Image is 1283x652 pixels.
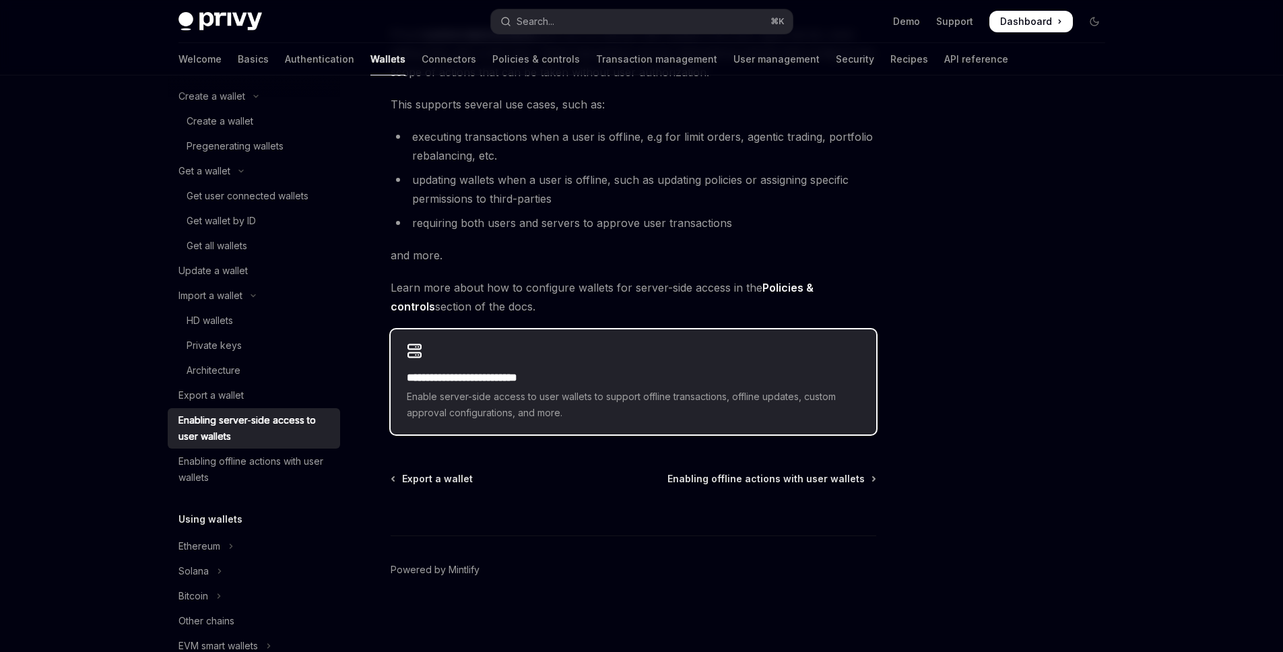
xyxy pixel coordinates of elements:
[944,43,1008,75] a: API reference
[178,263,248,279] div: Update a wallet
[178,511,242,527] h5: Using wallets
[391,214,876,232] li: requiring both users and servers to approve user transactions
[178,387,244,403] div: Export a wallet
[989,11,1073,32] a: Dashboard
[836,43,874,75] a: Security
[178,613,234,629] div: Other chains
[168,333,340,358] a: Private keys
[168,134,340,158] a: Pregenerating wallets
[667,472,865,486] span: Enabling offline actions with user wallets
[392,472,473,486] a: Export a wallet
[168,308,340,333] a: HD wallets
[168,358,340,383] a: Architecture
[168,609,340,633] a: Other chains
[187,213,256,229] div: Get wallet by ID
[770,16,785,27] span: ⌘ K
[178,412,332,445] div: Enabling server-side access to user wallets
[187,113,253,129] div: Create a wallet
[893,15,920,28] a: Demo
[178,453,332,486] div: Enabling offline actions with user wallets
[391,278,876,316] span: Learn more about how to configure wallets for server-side access in the section of the docs.
[422,43,476,75] a: Connectors
[407,389,860,421] span: Enable server-side access to user wallets to support offline transactions, offline updates, custo...
[391,95,876,114] span: This supports several use cases, such as:
[370,43,405,75] a: Wallets
[168,184,340,208] a: Get user connected wallets
[168,109,340,133] a: Create a wallet
[168,209,340,233] a: Get wallet by ID
[187,138,284,154] div: Pregenerating wallets
[168,159,340,183] button: Toggle Get a wallet section
[168,284,340,308] button: Toggle Import a wallet section
[187,238,247,254] div: Get all wallets
[936,15,973,28] a: Support
[168,408,340,449] a: Enabling server-side access to user wallets
[733,43,820,75] a: User management
[178,163,230,179] div: Get a wallet
[178,12,262,31] img: dark logo
[890,43,928,75] a: Recipes
[596,43,717,75] a: Transaction management
[178,588,208,604] div: Bitcoin
[491,9,793,34] button: Open search
[187,362,240,379] div: Architecture
[238,43,269,75] a: Basics
[178,288,242,304] div: Import a wallet
[285,43,354,75] a: Authentication
[178,538,220,554] div: Ethereum
[178,43,222,75] a: Welcome
[168,383,340,407] a: Export a wallet
[168,259,340,283] a: Update a wallet
[168,559,340,583] button: Toggle Solana section
[391,127,876,165] li: executing transactions when a user is offline, e.g for limit orders, agentic trading, portfolio r...
[187,313,233,329] div: HD wallets
[187,337,242,354] div: Private keys
[667,472,875,486] a: Enabling offline actions with user wallets
[402,472,473,486] span: Export a wallet
[492,43,580,75] a: Policies & controls
[1000,15,1052,28] span: Dashboard
[168,449,340,490] a: Enabling offline actions with user wallets
[517,13,554,30] div: Search...
[168,584,340,608] button: Toggle Bitcoin section
[1084,11,1105,32] button: Toggle dark mode
[168,534,340,558] button: Toggle Ethereum section
[178,563,209,579] div: Solana
[391,563,480,577] a: Powered by Mintlify
[391,246,876,265] span: and more.
[391,170,876,208] li: updating wallets when a user is offline, such as updating policies or assigning specific permissi...
[187,188,308,204] div: Get user connected wallets
[168,234,340,258] a: Get all wallets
